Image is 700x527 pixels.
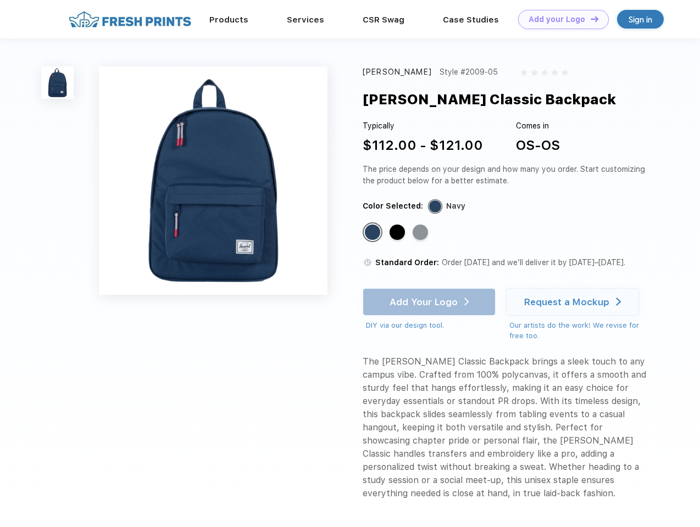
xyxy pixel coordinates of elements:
div: DIY via our design tool. [366,320,496,331]
div: Our artists do the work! We revise for free too. [509,320,649,341]
img: func=resize&h=100 [41,66,74,99]
div: Navy [446,200,465,212]
div: $112.00 - $121.00 [363,136,483,155]
div: OS-OS [516,136,560,155]
img: standard order [363,257,373,267]
img: gray_star.svg [521,69,527,76]
div: The price depends on your design and how many you order. Start customizing the product below for ... [363,164,649,187]
img: fo%20logo%202.webp [65,10,195,29]
div: Color Selected: [363,200,423,212]
img: func=resize&h=640 [99,66,327,295]
div: Black [390,225,405,240]
div: [PERSON_NAME] [363,66,432,78]
div: Style #2009-05 [440,66,498,78]
div: Add your Logo [529,15,585,24]
img: white arrow [616,298,621,306]
div: Sign in [629,13,652,26]
img: DT [591,16,598,22]
img: gray_star.svg [541,69,548,76]
div: Request a Mockup [524,296,609,307]
a: Products [209,15,248,25]
img: gray_star.svg [562,69,568,76]
div: Comes in [516,120,560,132]
div: Raven Crosshatch [413,225,428,240]
div: Navy [365,225,380,240]
img: gray_star.svg [551,69,558,76]
img: gray_star.svg [531,69,537,76]
div: The [PERSON_NAME] Classic Backpack brings a sleek touch to any campus vibe. Crafted from 100% pol... [363,355,649,500]
a: Sign in [617,10,664,29]
div: [PERSON_NAME] Classic Backpack [363,89,616,110]
div: Typically [363,120,483,132]
span: Standard Order: [375,258,439,267]
span: Order [DATE] and we’ll deliver it by [DATE]–[DATE]. [442,258,625,267]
